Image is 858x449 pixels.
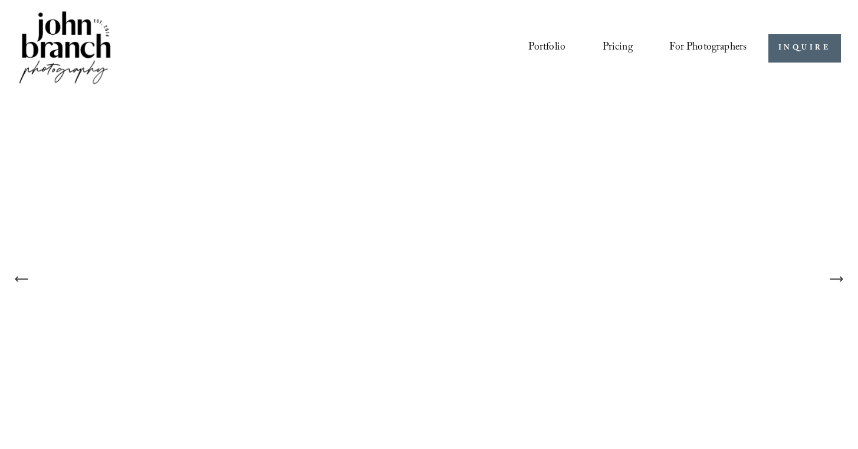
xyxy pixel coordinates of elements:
a: folder dropdown [669,37,747,60]
button: Next Slide [823,266,849,292]
a: Pricing [603,37,633,60]
span: For Photographers [669,38,747,58]
img: John Branch IV Photography [17,9,113,89]
button: Previous Slide [9,266,35,292]
a: Portfolio [528,37,566,60]
a: INQUIRE [768,34,841,63]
